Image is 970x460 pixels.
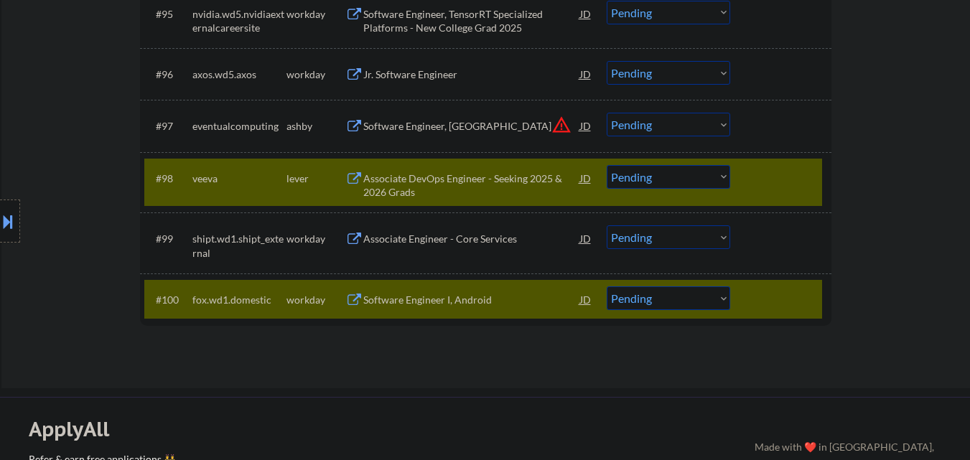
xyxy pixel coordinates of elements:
div: JD [579,286,593,312]
button: warning_amber [551,115,572,135]
div: ApplyAll [29,417,126,441]
div: workday [286,67,345,82]
div: Software Engineer, [GEOGRAPHIC_DATA] [363,119,580,133]
div: Software Engineer I, Android [363,293,580,307]
div: #95 [156,7,181,22]
div: JD [579,61,593,87]
div: nvidia.wd5.nvidiaexternalcareersite [192,7,286,35]
div: JD [579,1,593,27]
div: Software Engineer, TensorRT Specialized Platforms - New College Grad 2025 [363,7,580,35]
div: JD [579,165,593,191]
div: axos.wd5.axos [192,67,286,82]
div: ashby [286,119,345,133]
div: JD [579,225,593,251]
div: Associate Engineer - Core Services [363,232,580,246]
div: workday [286,7,345,22]
div: #96 [156,67,181,82]
div: Jr. Software Engineer [363,67,580,82]
div: workday [286,293,345,307]
div: workday [286,232,345,246]
div: Associate DevOps Engineer - Seeking 2025 & 2026 Grads [363,172,580,200]
div: lever [286,172,345,186]
div: JD [579,113,593,139]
